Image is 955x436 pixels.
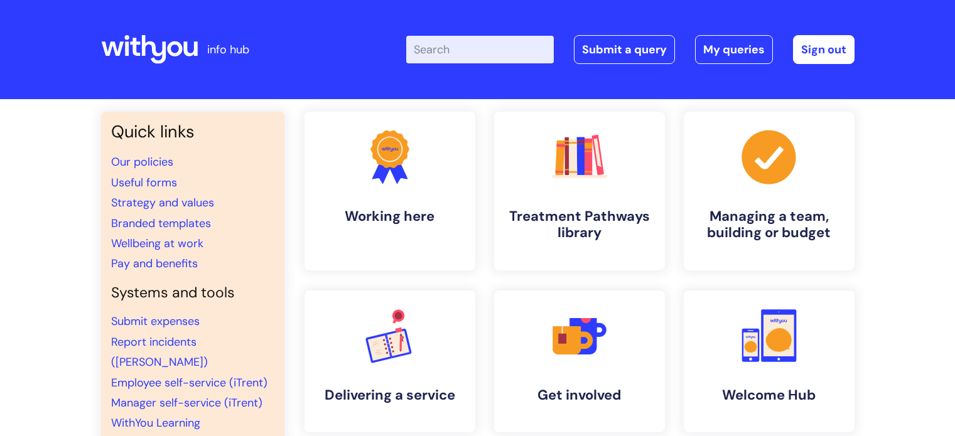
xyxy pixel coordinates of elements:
a: Get involved [494,290,665,432]
a: Submit a query [574,35,675,64]
a: Welcome Hub [684,290,855,432]
div: | - [406,35,855,64]
a: Managing a team, building or budget [684,112,855,270]
a: Delivering a service [305,290,475,432]
a: Working here [305,112,475,270]
a: Report incidents ([PERSON_NAME]) [111,334,208,370]
h4: Get involved [504,387,655,403]
a: Sign out [793,35,855,64]
a: Strategy and values [111,195,214,210]
a: Treatment Pathways library [494,112,665,270]
h4: Treatment Pathways library [504,208,655,242]
input: Search [406,36,554,63]
a: Useful forms [111,175,177,190]
h4: Managing a team, building or budget [694,208,844,242]
a: WithYou Learning [111,415,200,430]
a: My queries [695,35,773,64]
h4: Working here [315,208,465,225]
a: Employee self-service (iTrent) [111,375,267,390]
a: Wellbeing at work [111,236,203,251]
h3: Quick links [111,122,274,142]
a: Branded templates [111,216,211,231]
a: Submit expenses [111,314,200,329]
h4: Welcome Hub [694,387,844,403]
h4: Systems and tools [111,284,274,302]
a: Our policies [111,154,173,169]
p: info hub [207,40,249,60]
a: Manager self-service (iTrent) [111,395,262,410]
a: Pay and benefits [111,256,198,271]
h4: Delivering a service [315,387,465,403]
